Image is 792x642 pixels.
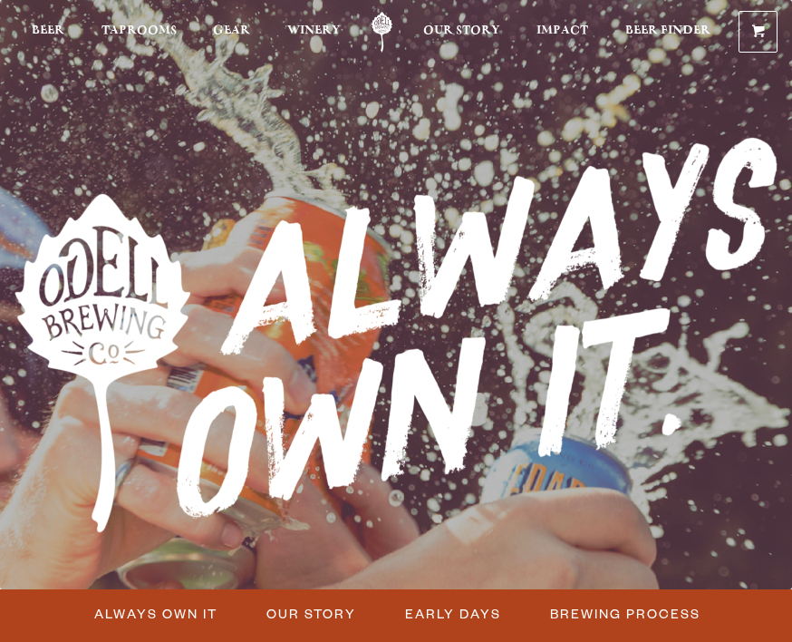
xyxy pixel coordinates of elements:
[287,24,341,38] span: Winery
[539,600,710,627] a: Brewing Process
[94,600,217,627] span: Always Own It
[101,24,177,38] span: Taprooms
[83,600,227,627] a: Always Own It
[423,12,500,53] a: Our Story
[423,24,500,38] span: Our Story
[256,600,365,627] a: Our Story
[32,12,64,53] a: Beer
[625,24,710,38] span: Beer Finder
[550,600,700,627] span: Brewing Process
[213,12,250,53] a: Gear
[536,12,588,53] a: Impact
[32,24,64,38] span: Beer
[536,24,588,38] span: Impact
[360,12,405,53] a: Odell Home
[213,24,250,38] span: Gear
[101,12,177,53] a: Taprooms
[266,600,356,627] span: Our Story
[287,12,341,53] a: Winery
[625,12,710,53] a: Beer Finder
[405,600,501,627] span: Early Days
[394,600,510,627] a: Early Days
